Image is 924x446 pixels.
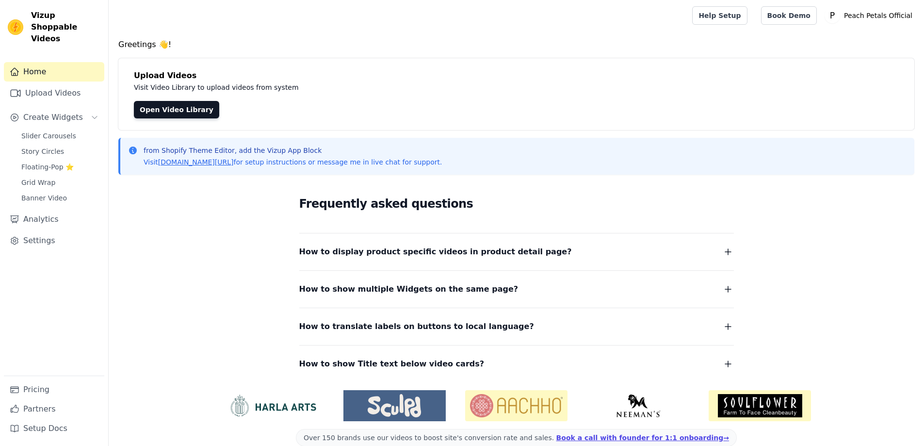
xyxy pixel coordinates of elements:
button: P Peach Petals Official [825,7,916,24]
span: Grid Wrap [21,178,55,187]
span: Banner Video [21,193,67,203]
a: Story Circles [16,145,104,158]
img: Sculpd US [343,394,446,417]
text: P [830,11,835,20]
span: How to show Title text below video cards? [299,357,485,371]
a: Home [4,62,104,82]
p: from Shopify Theme Editor, add the Vizup App Block [144,146,442,155]
img: HarlaArts [222,394,324,417]
a: Slider Carousels [16,129,104,143]
a: [DOMAIN_NAME][URL] [158,158,234,166]
span: Create Widgets [23,112,83,123]
a: Help Setup [692,6,747,25]
a: Partners [4,399,104,419]
span: Slider Carousels [21,131,76,141]
button: How to show multiple Widgets on the same page? [299,282,734,296]
a: Book Demo [761,6,817,25]
a: Banner Video [16,191,104,205]
p: Visit for setup instructions or message me in live chat for support. [144,157,442,167]
h4: Upload Videos [134,70,899,82]
span: How to translate labels on buttons to local language? [299,320,534,333]
h4: Greetings 👋! [118,39,914,50]
span: Vizup Shoppable Videos [31,10,100,45]
a: Setup Docs [4,419,104,438]
button: How to show Title text below video cards? [299,357,734,371]
span: How to show multiple Widgets on the same page? [299,282,519,296]
button: How to translate labels on buttons to local language? [299,320,734,333]
p: Peach Petals Official [840,7,916,24]
span: Story Circles [21,147,64,156]
a: Floating-Pop ⭐ [16,160,104,174]
a: Book a call with founder for 1:1 onboarding [556,434,729,442]
button: How to display product specific videos in product detail page? [299,245,734,259]
img: Aachho [465,390,567,421]
a: Open Video Library [134,101,219,118]
a: Upload Videos [4,83,104,103]
img: Neeman's [587,394,689,417]
span: How to display product specific videos in product detail page? [299,245,572,259]
h2: Frequently asked questions [299,194,734,214]
a: Settings [4,231,104,250]
a: Grid Wrap [16,176,104,189]
span: Floating-Pop ⭐ [21,162,74,172]
a: Analytics [4,210,104,229]
img: Vizup [8,19,23,35]
p: Visit Video Library to upload videos from system [134,82,568,93]
button: Create Widgets [4,108,104,127]
a: Pricing [4,380,104,399]
img: Soulflower [709,390,811,421]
